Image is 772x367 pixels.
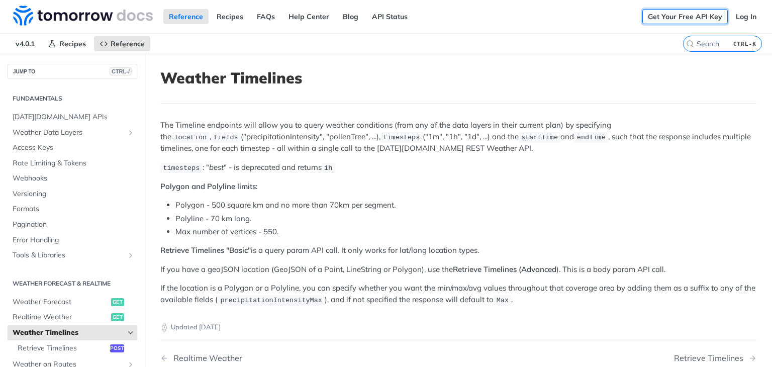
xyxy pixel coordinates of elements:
strong: Polygon and Polyline limits: [160,181,258,191]
button: JUMP TOCTRL-/ [8,64,137,79]
p: If you have a geoJSON location (GeoJSON of a Point, LineString or Polygon), use the ). This is a ... [160,264,756,276]
span: Rate Limiting & Tokens [13,158,135,168]
span: Webhooks [13,173,135,183]
strong: Retrieve Timelines "Basic" [160,245,251,255]
svg: Search [686,40,694,48]
span: Retrieve Timelines [18,343,108,353]
p: The Timeline endpoints will allow you to query weather conditions (from any of the data layers in... [160,120,756,154]
span: v4.0.1 [10,36,40,51]
a: Recipes [211,9,249,24]
span: startTime [521,134,558,141]
span: Pagination [13,220,135,230]
a: Realtime Weatherget [8,310,137,325]
a: Rate Limiting & Tokens [8,156,137,171]
a: Webhooks [8,171,137,186]
span: fields [214,134,238,141]
span: Recipes [59,39,86,48]
p: is a query param API call. It only works for lat/long location types. [160,245,756,256]
a: Versioning [8,187,137,202]
span: Access Keys [13,143,135,153]
div: Realtime Weather [168,353,242,363]
a: [DATE][DOMAIN_NAME] APIs [8,110,137,125]
p: : " " - is deprecated and returns [160,162,756,173]
li: Max number of vertices - 550. [175,226,756,238]
a: Weather Forecastget [8,295,137,310]
span: Error Handling [13,235,135,245]
a: Next Page: Retrieve Timelines [674,353,756,363]
span: precipitationIntensityMax [220,297,322,304]
em: best [209,162,224,172]
a: Reference [163,9,209,24]
a: Tools & LibrariesShow subpages for Tools & Libraries [8,248,137,263]
h1: Weather Timelines [160,69,756,87]
p: If the location is a Polygon or a Polyline, you can specify whether you want the min/max/avg valu... [160,283,756,306]
span: CTRL-/ [110,67,132,75]
a: Weather TimelinesHide subpages for Weather Timelines [8,325,137,340]
span: endTime [577,134,606,141]
li: Polyline - 70 km long. [175,213,756,225]
a: Error Handling [8,233,137,248]
img: Tomorrow.io Weather API Docs [13,6,153,26]
p: Updated [DATE] [160,322,756,332]
a: Get Your Free API Key [642,9,728,24]
a: Formats [8,202,137,217]
span: Versioning [13,189,135,199]
a: Retrieve Timelinespost [13,341,137,356]
a: Pagination [8,217,137,232]
span: Weather Data Layers [13,128,124,138]
span: Reference [111,39,145,48]
span: [DATE][DOMAIN_NAME] APIs [13,112,135,122]
a: Blog [337,9,364,24]
span: Formats [13,204,135,214]
span: timesteps [383,134,420,141]
span: location [174,134,207,141]
button: Show subpages for Weather Data Layers [127,129,135,137]
a: FAQs [251,9,280,24]
span: get [111,313,124,321]
a: Access Keys [8,140,137,155]
a: API Status [366,9,413,24]
button: Hide subpages for Weather Timelines [127,329,135,337]
a: Log In [730,9,762,24]
a: Recipes [43,36,91,51]
a: Reference [94,36,150,51]
strong: Retrieve Timelines (Advanced [453,264,556,274]
h2: Weather Forecast & realtime [8,279,137,288]
a: Help Center [283,9,335,24]
li: Polygon - 500 square km and no more than 70km per segment. [175,200,756,211]
span: Realtime Weather [13,312,109,322]
span: post [110,344,124,352]
span: Weather Forecast [13,297,109,307]
span: Max [497,297,509,304]
a: Weather Data LayersShow subpages for Weather Data Layers [8,125,137,140]
span: 1h [324,164,332,172]
span: Weather Timelines [13,328,124,338]
h2: Fundamentals [8,94,137,103]
span: timesteps [163,164,200,172]
kbd: CTRL-K [731,39,759,49]
div: Retrieve Timelines [674,353,748,363]
span: Tools & Libraries [13,250,124,260]
span: get [111,298,124,306]
a: Previous Page: Realtime Weather [160,353,416,363]
button: Show subpages for Tools & Libraries [127,251,135,259]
